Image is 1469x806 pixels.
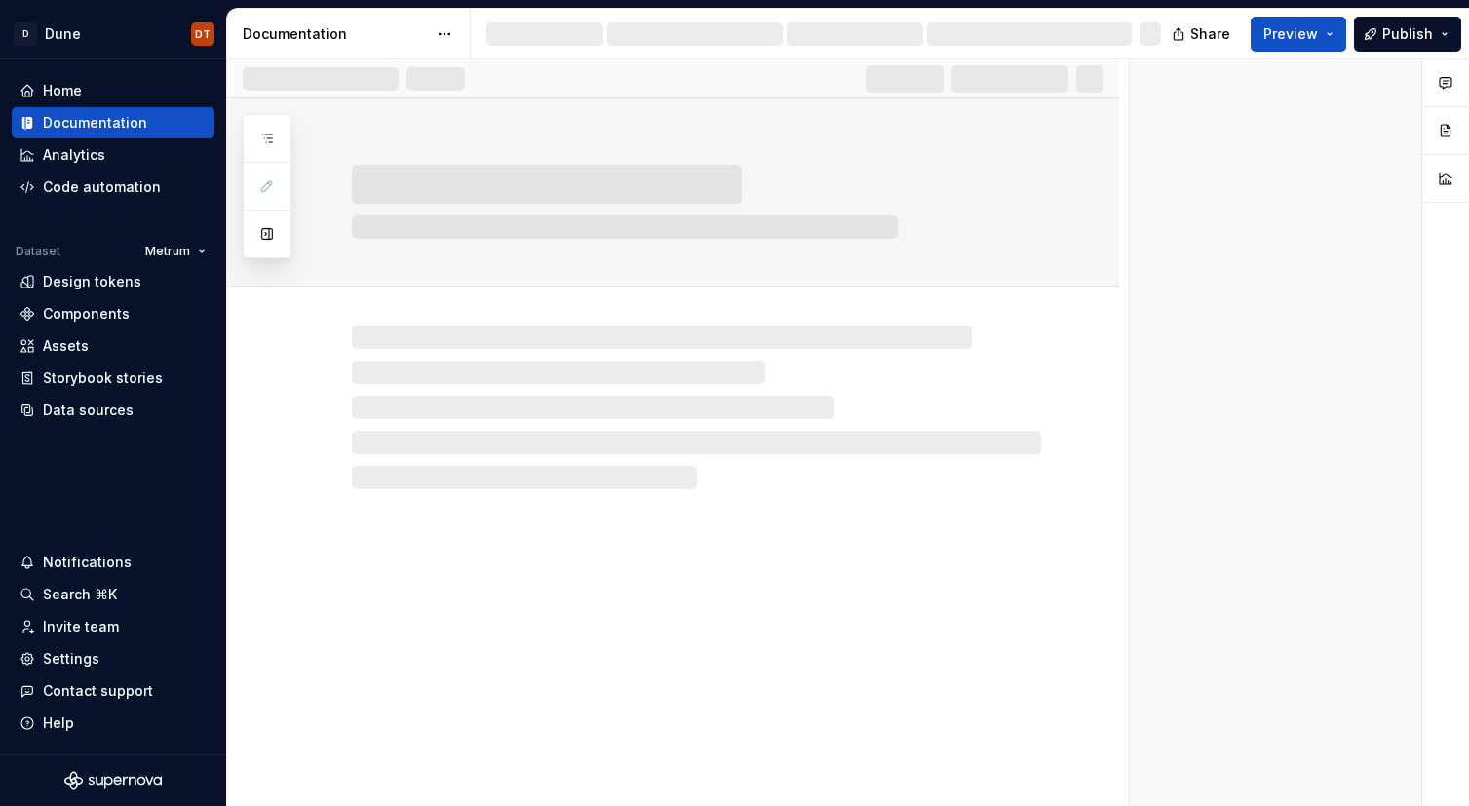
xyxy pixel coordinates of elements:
a: Data sources [12,395,214,426]
div: Components [43,304,130,324]
div: Search ⌘K [43,585,117,604]
span: Share [1190,24,1230,44]
button: Preview [1251,17,1346,52]
span: Publish [1382,24,1433,44]
div: Data sources [43,401,134,420]
button: Help [12,708,214,739]
div: Invite team [43,617,119,636]
button: Metrum [136,238,214,265]
div: Storybook stories [43,368,163,388]
button: Share [1162,17,1243,52]
span: Preview [1263,24,1318,44]
span: Metrum [145,244,190,259]
button: DDuneDT [4,13,222,55]
button: Search ⌘K [12,579,214,610]
div: Help [43,713,74,733]
div: Analytics [43,145,105,165]
div: DT [195,26,211,42]
div: Notifications [43,553,132,572]
div: Contact support [43,681,153,701]
a: Design tokens [12,266,214,297]
a: Components [12,298,214,329]
div: D [14,22,37,46]
div: Design tokens [43,272,141,291]
div: Dune [45,24,81,44]
a: Home [12,75,214,106]
a: Assets [12,330,214,362]
a: Analytics [12,139,214,171]
button: Notifications [12,547,214,578]
a: Settings [12,643,214,674]
div: Documentation [43,113,147,133]
div: Assets [43,336,89,356]
div: Home [43,81,82,100]
a: Documentation [12,107,214,138]
a: Storybook stories [12,363,214,394]
div: Settings [43,649,99,669]
div: Code automation [43,177,161,197]
div: Documentation [243,24,427,44]
svg: Supernova Logo [64,771,162,790]
button: Contact support [12,675,214,707]
div: Dataset [16,244,60,259]
a: Invite team [12,611,214,642]
button: Publish [1354,17,1461,52]
a: Code automation [12,172,214,203]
